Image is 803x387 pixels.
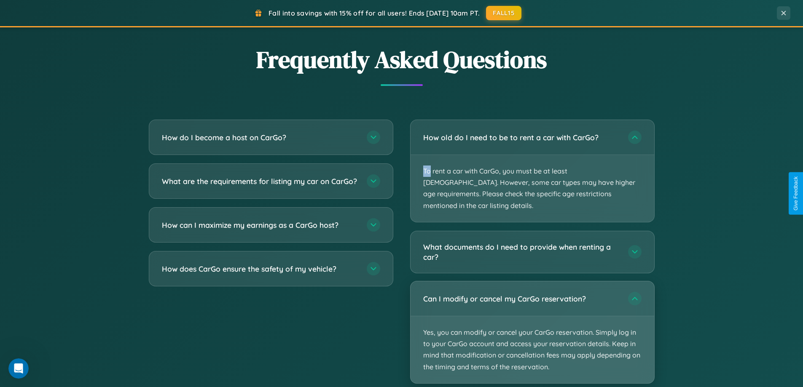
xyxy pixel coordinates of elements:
[793,176,799,211] div: Give Feedback
[162,132,358,143] h3: How do I become a host on CarGo?
[162,264,358,274] h3: How does CarGo ensure the safety of my vehicle?
[423,294,620,304] h3: Can I modify or cancel my CarGo reservation?
[411,155,654,222] p: To rent a car with CarGo, you must be at least [DEMOGRAPHIC_DATA]. However, some car types may ha...
[486,6,521,20] button: FALL15
[8,358,29,379] iframe: Intercom live chat
[162,220,358,230] h3: How can I maximize my earnings as a CarGo host?
[423,242,620,262] h3: What documents do I need to provide when renting a car?
[162,176,358,187] h3: What are the requirements for listing my car on CarGo?
[149,43,655,76] h2: Frequently Asked Questions
[423,132,620,143] h3: How old do I need to be to rent a car with CarGo?
[411,316,654,383] p: Yes, you can modify or cancel your CarGo reservation. Simply log in to your CarGo account and acc...
[269,9,480,17] span: Fall into savings with 15% off for all users! Ends [DATE] 10am PT.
